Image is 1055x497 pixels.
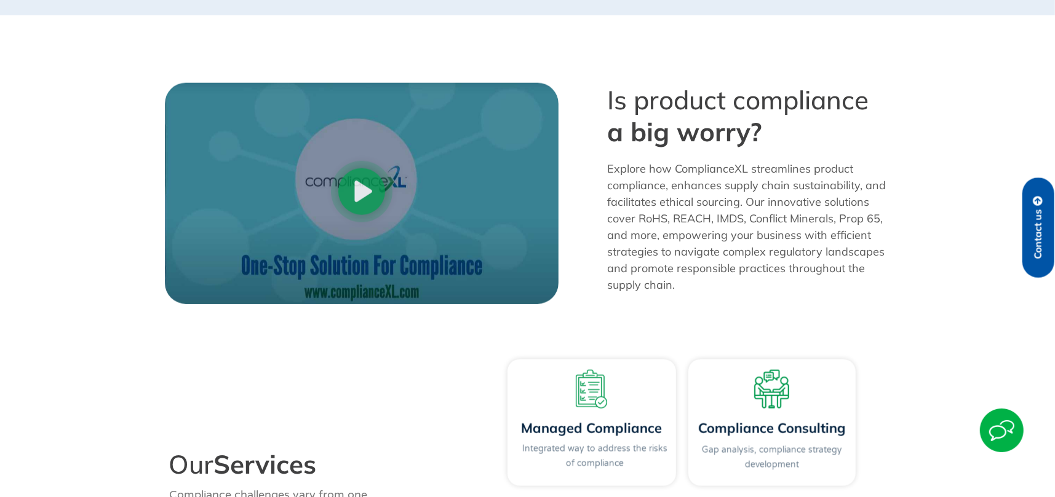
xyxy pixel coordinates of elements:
[522,444,667,469] a: Integrated way to address the risks of compliance
[701,445,842,470] a: Gap analysis, compliance strategy development
[169,452,448,477] h2: Our
[608,160,891,293] p: Explore how ComplianceXL streamlines product compliance, enhances supply chain sustainability, an...
[608,115,762,148] span: a big worry?
[214,448,317,480] b: Services
[521,420,662,437] a: Managed Compliance
[608,84,891,148] h2: Is product compliance
[331,161,392,226] div: Play Video
[1022,178,1054,278] a: Contact us
[980,409,1024,452] img: Start Chat
[752,370,791,409] img: A discussion between two people
[1033,209,1044,259] span: Contact us
[572,370,611,409] img: A copy board
[698,420,845,437] a: Compliance Consulting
